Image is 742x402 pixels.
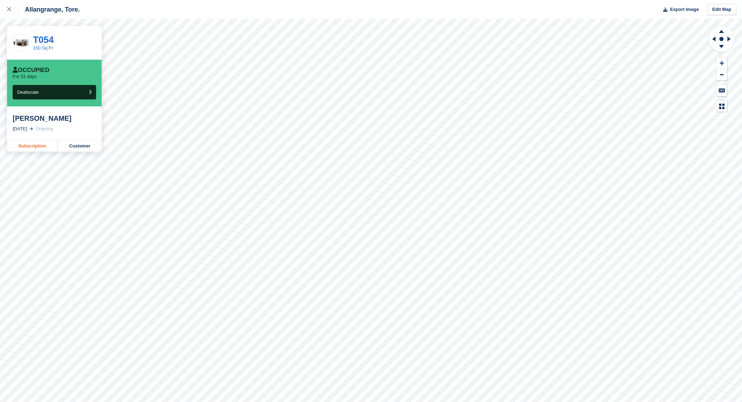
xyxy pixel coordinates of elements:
[13,67,49,74] div: Occupied
[13,37,29,49] img: 150-sqft-unit.jpg
[717,58,727,69] button: Zoom In
[13,125,27,132] div: [DATE]
[33,34,54,45] a: T054
[58,140,102,152] a: Customer
[708,4,736,15] a: Edit Map
[670,6,699,13] span: Export Image
[33,45,53,51] a: 150 Sq Ft
[36,125,53,132] div: Ongoing
[717,100,727,112] button: Map Legend
[13,114,96,123] div: [PERSON_NAME]
[19,5,80,14] div: Allangrange, Tore.
[7,140,58,152] a: Subscription
[29,127,33,130] img: arrow-right-light-icn-cde0832a797a2874e46488d9cf13f60e5c3a73dbe684e267c42b8395dfbc2abf.svg
[17,90,39,95] span: Deallocate
[717,69,727,81] button: Zoom Out
[13,85,96,99] button: Deallocate
[13,74,37,79] p: For 31 days
[717,85,727,96] button: Keyboard Shortcuts
[659,4,699,15] button: Export Image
